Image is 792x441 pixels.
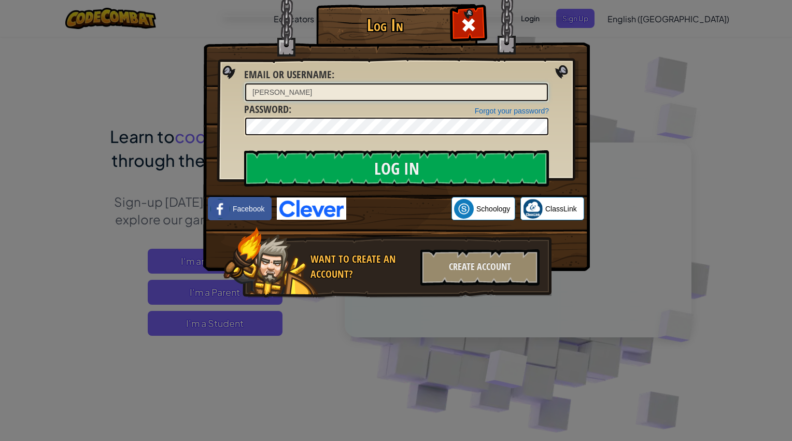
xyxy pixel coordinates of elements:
[210,199,230,219] img: facebook_small.png
[346,197,451,220] iframe: Sign in with Google Button
[545,204,577,214] span: ClassLink
[476,204,510,214] span: Schoology
[244,102,289,116] span: Password
[244,150,549,187] input: Log In
[244,102,291,117] label: :
[277,197,346,220] img: clever-logo-blue.png
[244,67,332,81] span: Email or Username
[244,67,334,82] label: :
[233,204,264,214] span: Facebook
[454,199,474,219] img: schoology.png
[475,107,549,115] a: Forgot your password?
[310,252,414,281] div: Want to create an account?
[420,249,540,286] div: Create Account
[319,16,451,34] h1: Log In
[523,199,543,219] img: classlink-logo-small.png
